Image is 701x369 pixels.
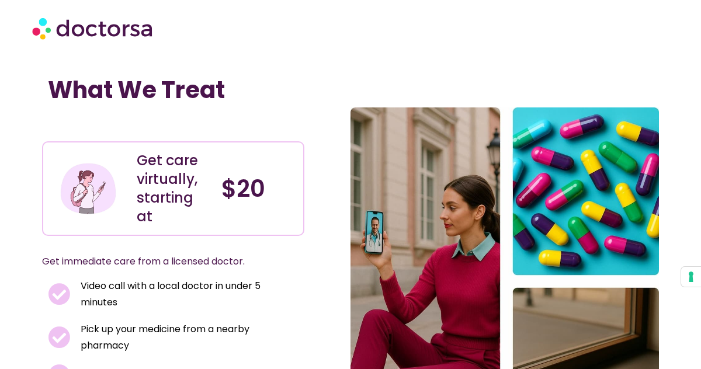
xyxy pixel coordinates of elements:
[78,321,299,354] span: Pick up your medicine from a nearby pharmacy
[42,253,276,270] p: Get immediate care from a licensed doctor.
[681,267,701,287] button: Your consent preferences for tracking technologies
[221,175,294,203] h4: $20
[78,278,299,311] span: Video call with a local doctor in under 5 minutes
[137,151,210,226] div: Get care virtually, starting at
[59,159,117,218] img: Illustration depicting a young woman in a casual outfit, engaged with her smartphone. She has a p...
[48,116,223,130] iframe: Customer reviews powered by Trustpilot
[48,76,299,104] h1: What We Treat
